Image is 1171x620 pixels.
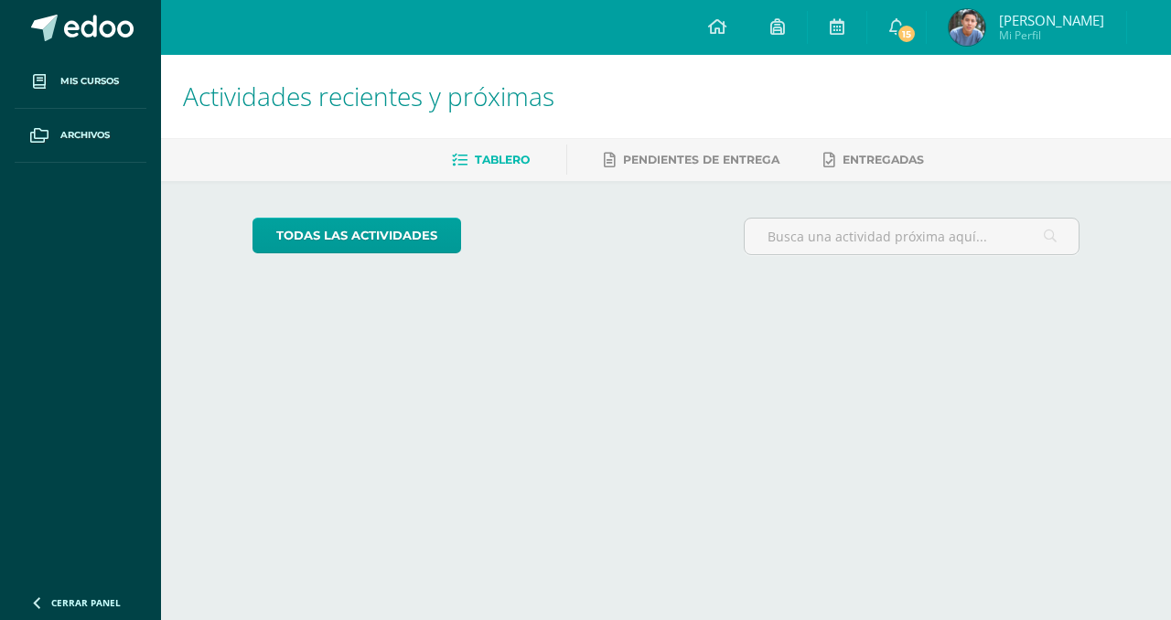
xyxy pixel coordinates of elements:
img: 2123a95bfc17dca0ea2b34e722d31474.png [949,9,985,46]
span: Tablero [475,153,530,166]
span: Mis cursos [60,74,119,89]
span: Actividades recientes y próximas [183,79,554,113]
a: Pendientes de entrega [604,145,779,175]
a: Entregadas [823,145,924,175]
span: Entregadas [843,153,924,166]
span: Pendientes de entrega [623,153,779,166]
a: Tablero [452,145,530,175]
span: Mi Perfil [999,27,1104,43]
span: [PERSON_NAME] [999,11,1104,29]
a: todas las Actividades [252,218,461,253]
span: 15 [897,24,917,44]
input: Busca una actividad próxima aquí... [745,219,1080,254]
span: Archivos [60,128,110,143]
a: Mis cursos [15,55,146,109]
span: Cerrar panel [51,596,121,609]
a: Archivos [15,109,146,163]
